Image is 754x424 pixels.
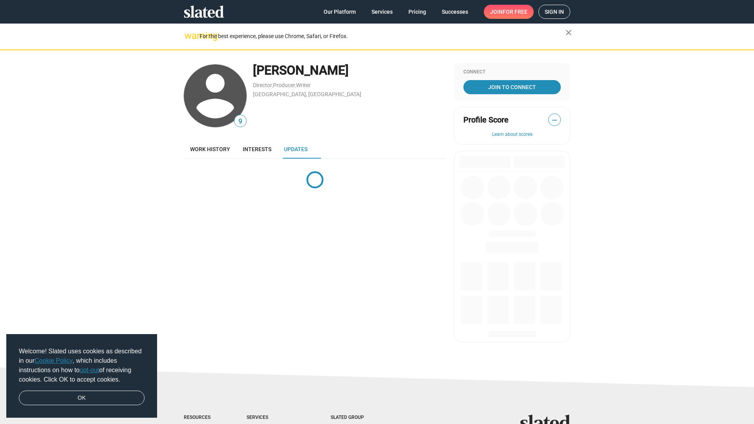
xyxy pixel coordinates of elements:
a: Writer [296,82,311,88]
span: Work history [190,146,230,152]
div: cookieconsent [6,334,157,418]
div: Resources [184,415,215,421]
span: Our Platform [324,5,356,19]
mat-icon: warning [185,31,194,40]
button: Learn about scores [463,132,561,138]
span: Profile Score [463,115,509,125]
span: Join [490,5,527,19]
span: Successes [442,5,468,19]
a: Services [365,5,399,19]
a: opt-out [80,367,99,373]
span: , [295,84,296,88]
div: [PERSON_NAME] [253,62,446,79]
a: Joinfor free [484,5,534,19]
a: Cookie Policy [35,357,73,364]
span: Sign in [545,5,564,18]
a: Producer [273,82,295,88]
span: Services [372,5,393,19]
a: dismiss cookie message [19,391,145,406]
a: Sign in [538,5,570,19]
a: Successes [436,5,474,19]
span: 9 [234,116,246,127]
span: , [272,84,273,88]
span: Updates [284,146,307,152]
span: Join To Connect [465,80,559,94]
span: Welcome! Slated uses cookies as described in our , which includes instructions on how to of recei... [19,347,145,384]
div: For the best experience, please use Chrome, Safari, or Firefox. [199,31,565,42]
a: Our Platform [317,5,362,19]
a: Join To Connect [463,80,561,94]
a: [GEOGRAPHIC_DATA], [GEOGRAPHIC_DATA] [253,91,361,97]
a: Pricing [402,5,432,19]
span: Pricing [408,5,426,19]
div: Services [247,415,299,421]
a: Updates [278,140,314,159]
span: for free [503,5,527,19]
div: Connect [463,69,561,75]
a: Interests [236,140,278,159]
span: — [549,115,560,125]
mat-icon: close [564,28,573,37]
a: Director [253,82,272,88]
span: Interests [243,146,271,152]
a: Work history [184,140,236,159]
div: Slated Group [331,415,384,421]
